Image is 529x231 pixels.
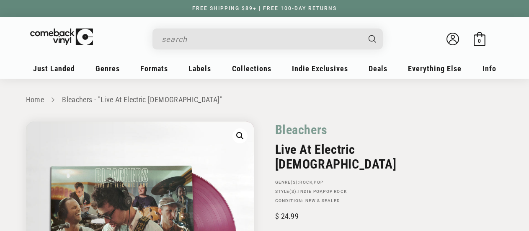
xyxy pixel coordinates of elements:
span: Labels [188,64,211,73]
span: Info [483,64,496,73]
span: Collections [232,64,271,73]
a: Home [26,95,44,104]
span: Deals [369,64,387,73]
nav: breadcrumbs [26,94,503,106]
span: Genres [95,64,120,73]
a: Pop [314,180,323,184]
span: $ [275,212,279,221]
a: Rock [299,180,312,184]
span: 24.99 [275,212,299,221]
a: Indie Pop [298,189,322,194]
a: Bleachers - "Live At Electric [DEMOGRAPHIC_DATA]" [62,95,222,104]
span: Everything Else [408,64,462,73]
button: Search [361,29,384,49]
input: search [162,31,360,48]
span: Formats [140,64,168,73]
span: 0 [478,38,481,44]
span: Indie Exclusives [292,64,348,73]
h2: Live At Electric [DEMOGRAPHIC_DATA] [275,142,459,171]
span: Just Landed [33,64,75,73]
a: FREE SHIPPING $89+ | FREE 100-DAY RETURNS [184,5,345,11]
p: Condition: New & Sealed [275,198,459,203]
a: Pop Rock [323,189,347,194]
p: GENRE(S): , [275,180,459,185]
a: Bleachers [275,122,328,138]
p: STYLE(S): , [275,189,459,194]
div: Search [152,29,383,49]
